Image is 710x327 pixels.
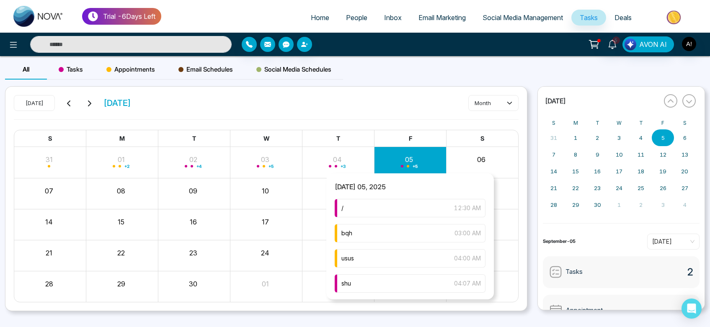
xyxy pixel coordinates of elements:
[45,217,53,227] button: 14
[106,64,155,75] span: Appointments
[616,151,623,158] abbr: September 10, 2025
[661,120,664,126] abbr: Friday
[550,201,557,208] abbr: September 28, 2025
[586,180,608,196] button: September 23, 2025
[652,146,674,163] button: September 12, 2025
[566,306,603,315] span: Appointment
[661,201,665,208] abbr: October 3, 2025
[630,129,652,146] button: September 4, 2025
[103,11,155,21] p: Trial - 6 Days Left
[550,134,557,141] abbr: August 31, 2025
[674,196,696,213] button: October 4, 2025
[683,134,687,141] abbr: September 6, 2025
[454,229,481,238] span: 03:00 AM
[625,39,636,50] img: Lead Flow
[189,248,197,258] button: 23
[376,10,410,26] a: Inbox
[256,64,331,75] span: Social Media Schedules
[608,146,630,163] button: September 10, 2025
[630,196,652,213] button: October 2, 2025
[263,135,269,142] span: W
[644,8,705,27] img: Market-place.gif
[261,248,269,258] button: 24
[674,146,696,163] button: September 13, 2025
[660,185,666,191] abbr: September 26, 2025
[543,196,565,213] button: September 28, 2025
[418,13,466,22] span: Email Marketing
[468,95,519,111] button: month
[617,201,621,208] abbr: October 1, 2025
[565,129,586,146] button: September 1, 2025
[543,146,565,163] button: September 7, 2025
[639,134,643,141] abbr: September 4, 2025
[674,129,696,146] button: September 6, 2025
[413,165,418,168] span: + 5
[660,151,666,158] abbr: September 12, 2025
[119,135,125,142] span: M
[59,64,83,75] span: Tasks
[410,10,474,26] a: Email Marketing
[606,10,640,26] a: Deals
[596,120,599,126] abbr: Tuesday
[189,186,197,196] button: 09
[48,135,52,142] span: S
[683,120,687,126] abbr: Saturday
[341,279,351,288] span: shu
[269,165,274,168] span: + 5
[341,254,354,263] span: usus
[681,168,688,175] abbr: September 20, 2025
[262,186,269,196] button: 10
[338,10,376,26] a: People
[608,163,630,180] button: September 17, 2025
[639,201,643,208] abbr: October 2, 2025
[341,229,352,238] span: bqh
[580,13,598,22] span: Tasks
[117,186,125,196] button: 08
[14,95,55,111] button: [DATE]
[480,135,484,142] span: S
[545,97,565,105] span: [DATE]
[552,120,555,126] abbr: Sunday
[302,10,338,26] a: Home
[659,168,666,175] abbr: September 19, 2025
[13,6,64,27] img: Nova CRM Logo
[549,265,562,278] img: Tasks
[571,10,606,26] a: Tasks
[474,10,571,26] a: Social Media Management
[608,196,630,213] button: October 1, 2025
[565,267,583,277] span: Tasks
[674,163,696,180] button: September 20, 2025
[23,65,29,73] span: All
[652,196,674,213] button: October 3, 2025
[565,163,586,180] button: September 15, 2025
[652,163,674,180] button: September 19, 2025
[311,13,329,22] span: Home
[117,279,125,289] button: 29
[552,151,555,158] abbr: September 7, 2025
[661,134,665,141] abbr: September 5, 2025
[178,64,233,75] span: Email Schedules
[652,129,674,146] button: September 5, 2025
[543,97,658,105] button: [DATE]
[683,201,687,208] abbr: October 4, 2025
[341,203,343,213] span: /
[543,238,576,244] strong: September-05
[682,37,696,51] img: User Avatar
[586,196,608,213] button: September 30, 2025
[565,180,586,196] button: September 22, 2025
[454,254,481,263] span: 04:00 AM
[550,185,557,191] abbr: September 21, 2025
[543,163,565,180] button: September 14, 2025
[45,279,53,289] button: 28
[572,168,579,175] abbr: September 15, 2025
[117,248,125,258] button: 22
[409,135,412,142] span: F
[682,151,688,158] abbr: September 13, 2025
[687,265,693,280] span: 2
[336,135,340,142] span: T
[586,163,608,180] button: September 16, 2025
[574,151,577,158] abbr: September 8, 2025
[103,97,131,109] span: [DATE]
[614,13,632,22] span: Deals
[346,13,367,22] span: People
